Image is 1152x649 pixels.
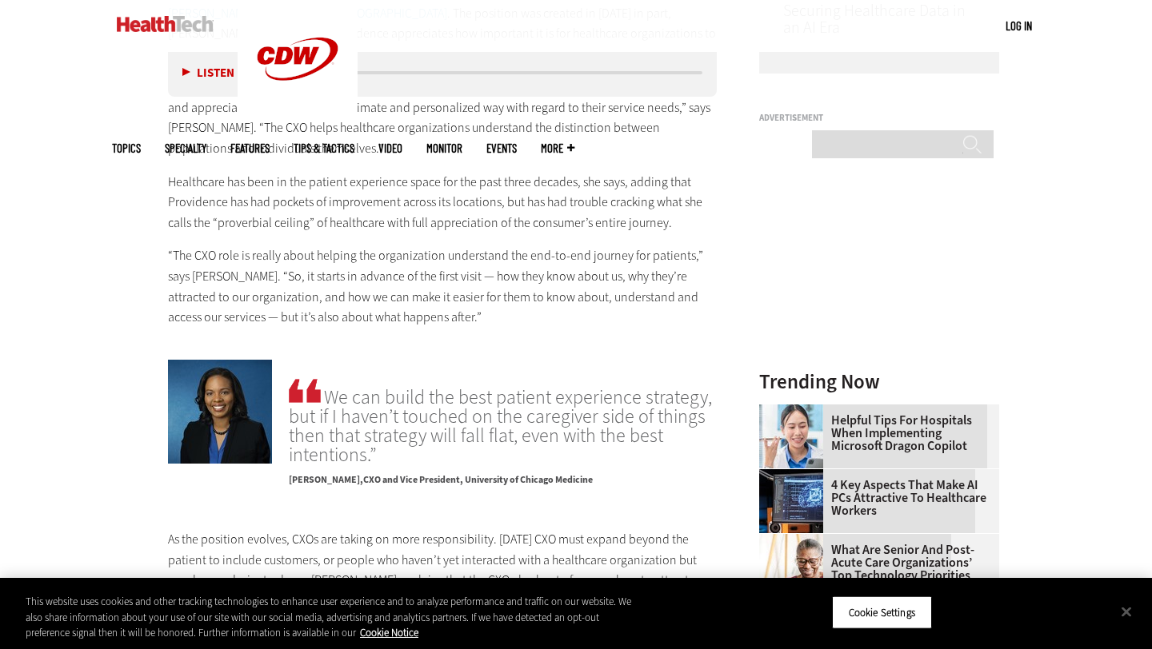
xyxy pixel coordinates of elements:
[117,16,214,32] img: Home
[486,142,517,154] a: Events
[759,404,831,417] a: Doctor using phone to dictate to tablet
[1109,594,1144,629] button: Close
[378,142,402,154] a: Video
[168,529,717,611] p: As the position evolves, CXOs are taking on more responsibility. [DATE] CXO must expand beyond th...
[26,594,634,641] div: This website uses cookies and other tracking technologies to enhance user experience and to analy...
[759,534,831,547] a: Older person using tablet
[168,172,717,233] p: Healthcare has been in the patient experience space for the past three decades, she says, adding ...
[759,469,823,533] img: Desktop monitor with brain AI concept
[360,626,418,639] a: More information about your privacy
[759,404,823,468] img: Doctor using phone to dictate to tablet
[759,543,990,595] a: What Are Senior and Post-Acute Care Organizations’ Top Technology Priorities [DATE]?
[230,142,270,154] a: Features
[238,106,358,122] a: CDW
[112,142,141,154] span: Topics
[294,142,354,154] a: Tips & Tactics
[289,473,363,486] span: [PERSON_NAME]
[759,469,831,482] a: Desktop monitor with brain AI concept
[289,376,717,464] span: We can build the best patient experience strategy, but if I haven’t touched on the caregiver side...
[168,360,272,464] img: Keisha Mullings-Smith
[541,142,574,154] span: More
[1006,18,1032,33] a: Log in
[832,595,932,629] button: Cookie Settings
[168,245,717,327] p: “The CXO role is really about helping the organization understand the end-to-end journey for pati...
[1006,18,1032,34] div: User menu
[759,372,999,392] h3: Trending Now
[165,142,206,154] span: Specialty
[759,113,999,122] h3: Advertisement
[759,414,990,452] a: Helpful Tips for Hospitals When Implementing Microsoft Dragon Copilot
[759,129,999,329] iframe: advertisement
[289,464,717,488] p: CXO and Vice President, University of Chicago Medicine
[759,479,990,517] a: 4 Key Aspects That Make AI PCs Attractive to Healthcare Workers
[426,142,462,154] a: MonITor
[759,534,823,598] img: Older person using tablet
